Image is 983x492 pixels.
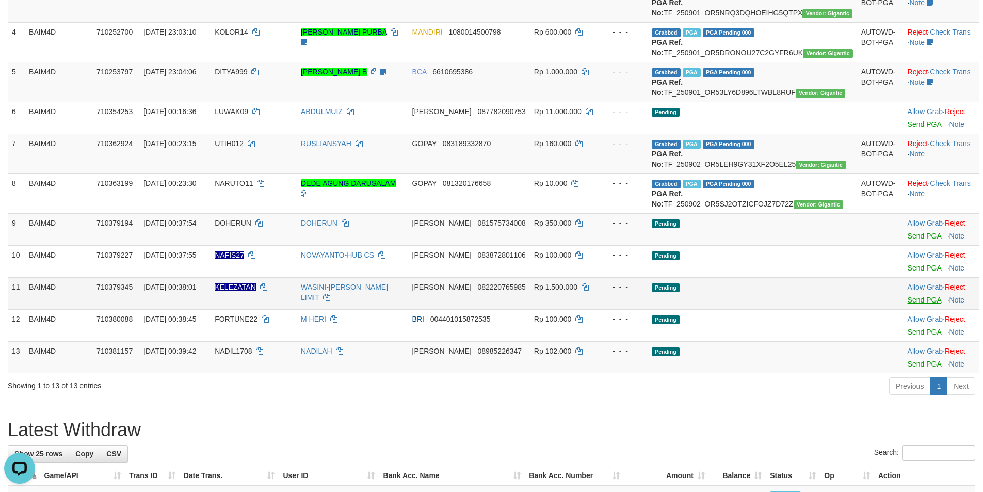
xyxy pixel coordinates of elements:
a: Note [949,328,965,336]
span: [DATE] 00:38:45 [143,315,196,323]
h1: Latest Withdraw [8,420,975,440]
a: Note [909,189,925,198]
span: · [908,315,945,323]
span: Grabbed [652,68,681,77]
span: LUWAK09 [215,107,248,116]
span: 710379345 [96,283,133,291]
span: 710379227 [96,251,133,259]
span: Marked by aeoriva [683,140,701,149]
td: 9 [8,213,25,245]
td: · · [904,134,979,173]
span: NARUTO11 [215,179,253,187]
td: BAIM4D [25,102,92,134]
div: - - - [602,178,643,188]
td: 6 [8,102,25,134]
span: Rp 160.000 [534,139,571,148]
td: 10 [8,245,25,277]
span: Rp 102.000 [534,347,571,355]
span: PGA Pending [703,180,754,188]
span: [PERSON_NAME] [412,347,472,355]
span: Copy 081575734008 to clipboard [477,219,525,227]
a: Reject [908,68,928,76]
a: Reject [908,179,928,187]
span: [DATE] 00:39:42 [143,347,196,355]
a: CSV [100,445,128,463]
th: Bank Acc. Number: activate to sort column ascending [525,466,624,485]
span: Copy 081320176658 to clipboard [443,179,491,187]
span: BCA [412,68,427,76]
span: Vendor URL: https://order5.1velocity.biz [794,200,844,209]
span: [DATE] 00:38:01 [143,283,196,291]
button: Open LiveChat chat widget [4,4,35,35]
b: PGA Ref. No: [652,150,683,168]
span: Copy 082220765985 to clipboard [477,283,525,291]
span: Copy 004401015872535 to clipboard [430,315,491,323]
a: Allow Grab [908,219,943,227]
a: 1 [930,377,947,395]
span: NADIL1708 [215,347,252,355]
a: [PERSON_NAME] PURBA [301,28,387,36]
div: - - - [602,27,643,37]
span: Vendor URL: https://order5.1velocity.biz [796,89,846,98]
span: [DATE] 00:37:54 [143,219,196,227]
span: Pending [652,219,680,228]
span: Rp 11.000.000 [534,107,582,116]
span: Rp 100.000 [534,315,571,323]
label: Search: [874,445,975,461]
td: TF_250902_OR5LEH9GY31XF2O5EL25 [648,134,857,173]
span: Marked by aeoriva [683,180,701,188]
td: · · [904,173,979,213]
span: · [908,283,945,291]
td: BAIM4D [25,173,92,213]
a: Check Trans [930,28,971,36]
span: · [908,107,945,116]
span: [PERSON_NAME] [412,283,472,291]
span: UTIH012 [215,139,244,148]
span: 710354253 [96,107,133,116]
td: 5 [8,62,25,102]
span: [PERSON_NAME] [412,251,472,259]
td: AUTOWD-BOT-PGA [857,22,904,62]
td: BAIM4D [25,213,92,245]
span: Grabbed [652,140,681,149]
td: · [904,213,979,245]
span: Pending [652,347,680,356]
a: Copy [69,445,100,463]
span: 710253797 [96,68,133,76]
span: · [908,251,945,259]
a: DOHERUN [301,219,337,227]
td: BAIM4D [25,62,92,102]
input: Search: [902,445,975,461]
span: Pending [652,283,680,292]
a: Show 25 rows [8,445,69,463]
td: TF_250901_OR5DRONOU27C2GYFR6UK [648,22,857,62]
th: Amount: activate to sort column ascending [624,466,709,485]
div: - - - [602,67,643,77]
th: Op: activate to sort column ascending [820,466,874,485]
a: Note [949,264,965,272]
a: Reject [908,139,928,148]
span: KOLOR14 [215,28,248,36]
th: Bank Acc. Name: activate to sort column ascending [379,466,525,485]
td: BAIM4D [25,277,92,309]
span: 710252700 [96,28,133,36]
span: FORTUNE22 [215,315,257,323]
a: Previous [889,377,930,395]
span: Nama rekening ada tanda titik/strip, harap diedit [215,283,256,291]
span: Nama rekening ada tanda titik/strip, harap diedit [215,251,244,259]
a: Note [909,38,925,46]
span: Rp 100.000 [534,251,571,259]
span: GOPAY [412,179,437,187]
b: PGA Ref. No: [652,78,683,97]
span: 710379194 [96,219,133,227]
td: AUTOWD-BOT-PGA [857,134,904,173]
span: [DATE] 23:04:06 [143,68,196,76]
a: NADILAH [301,347,332,355]
a: RUSLIANSYAH [301,139,351,148]
span: DITYA999 [215,68,248,76]
td: 4 [8,22,25,62]
a: Note [909,150,925,158]
a: Send PGA [908,296,941,304]
span: GOPAY [412,139,437,148]
a: Next [947,377,975,395]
